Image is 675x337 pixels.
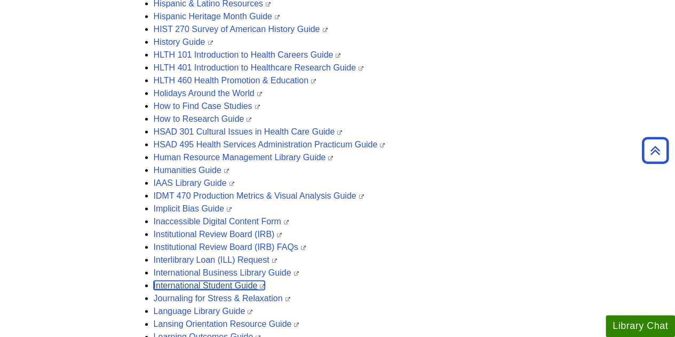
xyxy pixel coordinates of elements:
[154,114,252,123] a: How to Research Guide
[606,315,675,337] button: Library Chat
[154,307,253,316] a: Language Library Guide
[154,268,299,277] a: International Business Library Guide
[638,143,672,158] a: Back to Top
[154,140,385,149] a: HSAD 495 Health Services Administration Practicum Guide
[154,127,343,136] a: HSAD 301 Cultural Issues in Health Care Guide
[154,63,363,72] a: HLTH 401 Introduction to Healthcare Research Guide
[154,25,328,34] a: HIST 270 Survey of American History Guide
[154,178,234,187] a: IAAS Library Guide
[154,12,280,21] a: Hispanic Heritage Month Guide
[154,255,277,264] a: Interlibrary Loan (ILL) Request
[154,76,316,85] a: HLTH 460 Health Promotion & Education
[154,204,232,213] a: Implicit Bias Guide
[154,101,260,111] a: How to Find Case Studies
[154,89,262,98] a: Holidays Around the World
[154,242,306,252] a: Institutional Review Board (IRB) FAQs
[154,191,364,200] a: IDMT 470 Production Metrics & Visual Analysis Guide
[154,37,213,46] a: History Guide
[154,281,265,290] a: International Student Guide
[154,50,341,59] a: HLTH 101 Introduction to Health Careers Guide
[154,319,299,328] a: Lansing Orientation Resource Guide
[154,166,229,175] a: Humanities Guide
[154,217,289,226] a: Inaccessible Digital Content Form
[154,294,290,303] a: Journaling for Stress & Relaxation
[154,153,333,162] a: Human Resource Management Library Guide
[154,230,282,239] a: Institutional Review Board (IRB)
